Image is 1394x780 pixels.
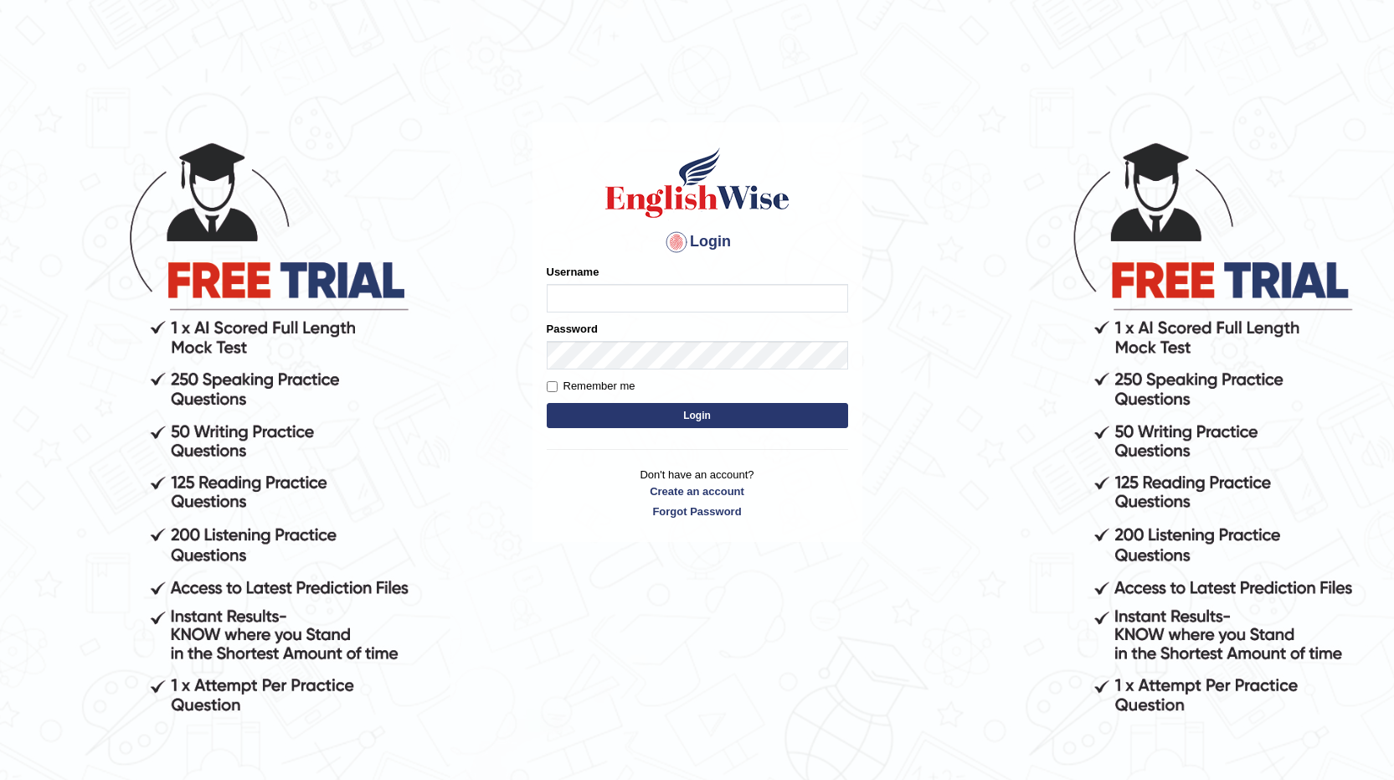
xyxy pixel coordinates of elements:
[547,378,635,395] label: Remember me
[547,467,848,519] p: Don't have an account?
[547,229,848,256] h4: Login
[547,504,848,519] a: Forgot Password
[547,264,599,280] label: Username
[547,403,848,428] button: Login
[547,321,598,337] label: Password
[547,483,848,499] a: Create an account
[602,145,793,220] img: Logo of English Wise sign in for intelligent practice with AI
[547,381,558,392] input: Remember me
